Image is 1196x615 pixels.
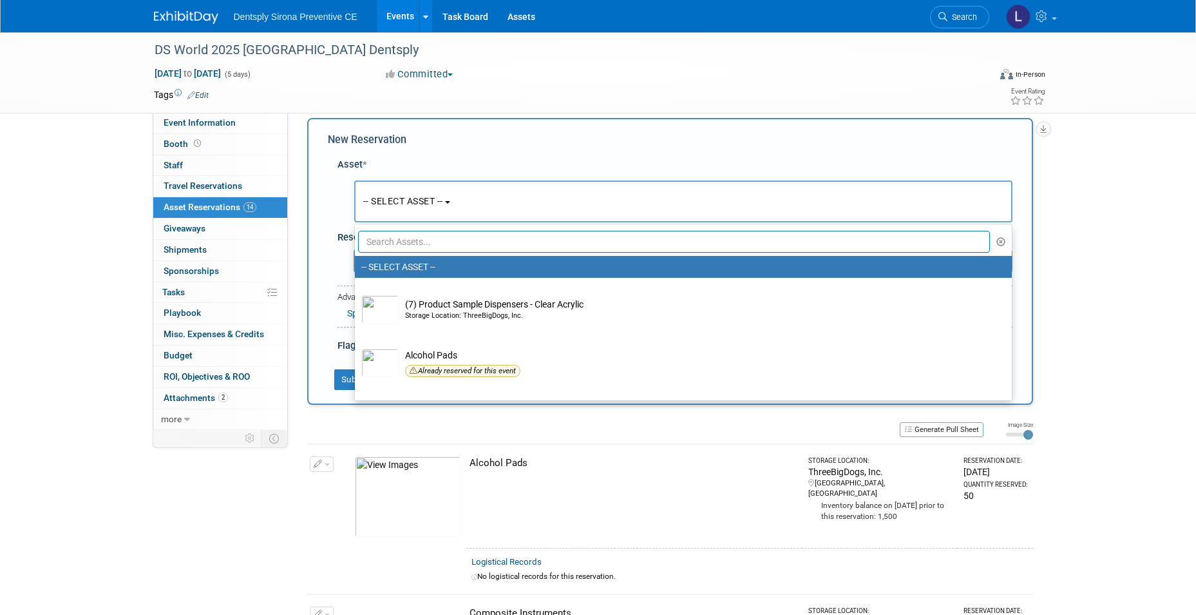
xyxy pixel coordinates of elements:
div: Reservation Date: [963,456,1027,465]
div: In-Person [1015,70,1045,79]
span: Booth not reserved yet [191,139,204,148]
span: Misc. Expenses & Credits [164,329,264,339]
span: New Reservation [328,133,406,146]
span: Booth [164,139,204,149]
span: more [161,414,182,424]
span: Flag: [337,340,358,351]
div: Quantity Reserved: [963,480,1027,489]
span: Sponsorships [164,266,219,276]
span: Dentsply Sirona Preventive CE [234,12,357,22]
button: Committed [381,68,458,81]
span: -- SELECT ASSET -- [363,196,443,206]
a: Asset Reservations14 [153,197,287,218]
div: Advanced Options [337,291,1012,304]
span: [DATE] [DATE] [154,68,222,79]
a: Search [930,6,989,28]
img: Format-Inperson.png [1000,69,1013,79]
div: Event Rating [1010,88,1045,95]
a: ROI, Objectives & ROO [153,367,287,387]
span: Attachments [164,393,228,403]
span: (5 days) [223,70,251,79]
a: Event Information [153,113,287,133]
div: No logistical records for this reservation. [471,571,1028,582]
div: Asset [337,158,1012,171]
span: Event Information [164,117,236,128]
span: 2 [218,393,228,402]
div: ThreeBigDogs, Inc. [808,465,953,478]
span: Shipments [164,244,207,255]
span: ROI, Objectives & ROO [164,371,250,382]
a: Staff [153,155,287,176]
label: -- SELECT ASSET -- [361,259,999,275]
a: Tasks [153,282,287,303]
a: Playbook [153,303,287,324]
input: Search Assets... [358,231,991,253]
a: Shipments [153,240,287,260]
a: Sponsorships [153,261,287,282]
div: Event Format [913,67,1046,86]
span: Search [947,12,977,22]
div: Inventory balance on [DATE] prior to this reservation: 1,500 [808,499,953,522]
span: Giveaways [164,223,205,233]
span: Playbook [164,307,201,318]
div: Image Size [1006,421,1033,429]
div: Already reserved for this event [405,365,520,377]
span: Travel Reservations [164,181,242,191]
span: 14 [243,202,256,212]
button: Submit [334,369,377,390]
button: Generate Pull Sheet [900,422,983,437]
a: Logistical Records [471,557,542,567]
div: [GEOGRAPHIC_DATA], [GEOGRAPHIC_DATA] [808,478,953,499]
div: 50 [963,489,1027,502]
span: Staff [164,160,183,170]
div: DS World 2025 [GEOGRAPHIC_DATA] Dentsply [150,39,970,62]
td: Personalize Event Tab Strip [239,430,261,447]
a: more [153,409,287,430]
div: Storage Location: [808,456,953,465]
a: Travel Reservations [153,176,287,197]
span: Asset Reservations [164,202,256,212]
div: Storage Location: ThreeBigDogs, Inc. [405,311,986,321]
div: Reservation Notes [337,231,1012,244]
td: Toggle Event Tabs [261,430,287,447]
div: Alcohol Pads [470,456,797,470]
a: Attachments2 [153,388,287,409]
a: Booth [153,134,287,155]
a: Edit [187,91,209,100]
a: Specify Shipping Logistics Category [347,308,489,318]
span: Tasks [162,287,185,297]
div: [DATE] [963,465,1027,478]
button: -- SELECT ASSET -- [354,181,1012,222]
td: Tags [154,88,209,101]
img: ExhibitDay [154,11,218,24]
td: (7) Product Sample Dispensers - Clear Acrylic [399,295,986,324]
a: Giveaways [153,219,287,239]
span: Budget [164,350,193,360]
td: Alcohol Pads [399,349,986,380]
a: Misc. Expenses & Credits [153,324,287,345]
img: View Images [355,456,461,537]
img: Lindsey Stutz [1006,5,1030,29]
a: Budget [153,346,287,366]
span: to [182,68,194,79]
